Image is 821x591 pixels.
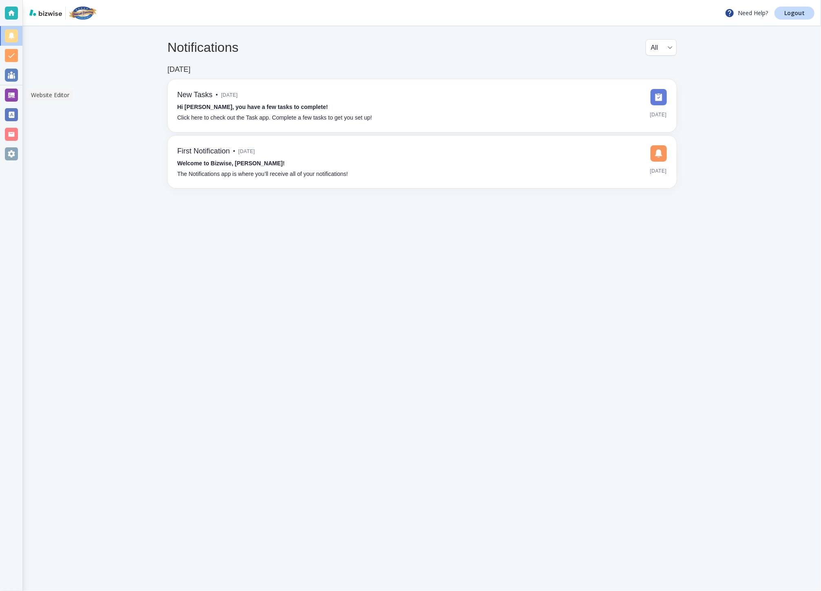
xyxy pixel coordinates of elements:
p: Need Help? [725,8,768,18]
h6: [DATE] [168,65,191,74]
strong: Welcome to Bizwise, [PERSON_NAME]! [177,160,285,167]
img: DashboardSidebarNotification.svg [651,145,667,162]
p: The Notifications app is where you’ll receive all of your notifications! [177,170,348,179]
h4: Notifications [168,40,239,55]
p: • [216,91,218,100]
img: bizwise [29,9,62,16]
p: Logout [784,10,805,16]
p: • [233,147,235,156]
h6: New Tasks [177,91,213,100]
a: New Tasks•[DATE]Hi [PERSON_NAME], you have a few tasks to complete!Click here to check out the Ta... [168,79,677,132]
a: First Notification•[DATE]Welcome to Bizwise, [PERSON_NAME]!The Notifications app is where you’ll ... [168,136,677,189]
strong: Hi [PERSON_NAME], you have a few tasks to complete! [177,104,328,110]
a: Logout [775,7,814,20]
div: All [651,40,671,55]
h6: First Notification [177,147,230,156]
span: [DATE] [221,89,238,101]
p: Website Editor [31,91,69,99]
span: [DATE] [650,165,667,177]
img: DashboardSidebarTasks.svg [651,89,667,105]
span: [DATE] [238,145,255,158]
span: [DATE] [650,109,667,121]
p: Click here to check out the Task app. Complete a few tasks to get you set up! [177,113,372,122]
img: Coastal Catering [69,7,97,20]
